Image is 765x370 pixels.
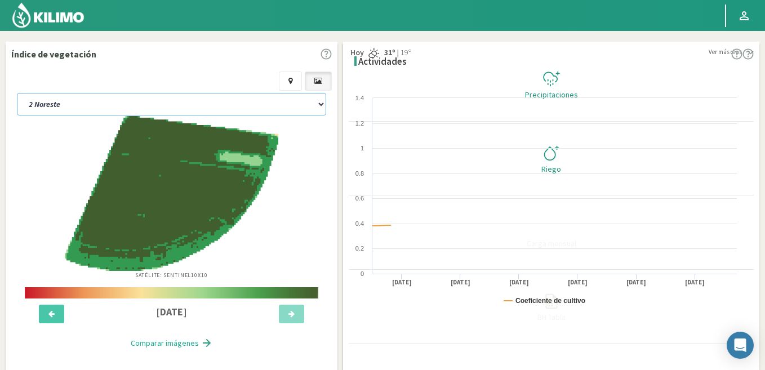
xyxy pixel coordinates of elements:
[392,278,412,287] text: [DATE]
[361,270,364,277] text: 0
[451,278,470,287] text: [DATE]
[355,195,364,202] text: 0.6
[119,332,224,354] button: Comparar imágenes
[191,271,208,279] span: 10X10
[25,287,318,298] img: scale
[352,313,750,321] div: BH Tabla
[355,95,364,101] text: 1.4
[509,278,529,287] text: [DATE]
[355,245,364,252] text: 0.2
[355,220,364,227] text: 0.4
[568,278,588,287] text: [DATE]
[135,271,208,279] p: Satélite: Sentinel
[358,56,407,67] h4: Actividades
[355,170,364,177] text: 0.8
[65,116,278,271] img: 36801312-83c9-40a5-8a99-75454b207d9d_-_sentinel_-_2025-09-03.png
[361,145,364,151] text: 1
[349,47,754,122] button: Precipitaciones
[727,332,754,359] div: Open Intercom Messenger
[626,278,646,287] text: [DATE]
[94,306,249,318] h4: [DATE]
[11,47,96,61] p: Índice de vegetación
[352,91,750,99] div: Precipitaciones
[685,278,705,287] text: [DATE]
[515,297,585,305] text: Coeficiente de cultivo
[355,120,364,127] text: 1.2
[11,2,85,29] img: Kilimo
